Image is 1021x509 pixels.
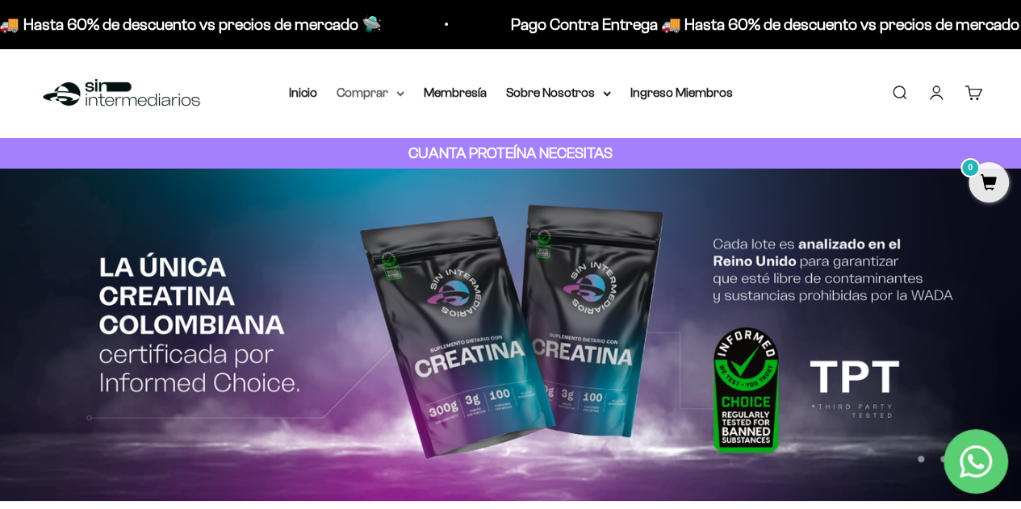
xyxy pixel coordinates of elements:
a: Ingreso Miembros [630,86,733,99]
summary: Comprar [337,82,404,103]
a: Membresía [424,86,487,99]
strong: CUANTA PROTEÍNA NECESITAS [408,144,613,161]
summary: Sobre Nosotros [506,82,611,103]
mark: 0 [960,158,980,177]
a: Inicio [289,86,317,99]
a: 0 [969,175,1009,193]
